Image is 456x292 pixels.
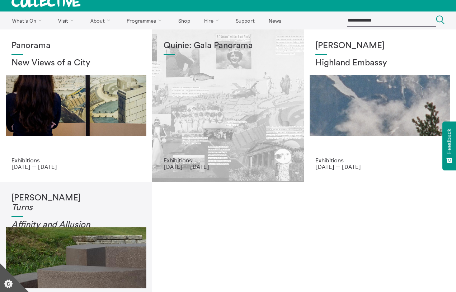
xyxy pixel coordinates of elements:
[304,29,456,182] a: Solar wheels 17 [PERSON_NAME] Highland Embassy Exhibitions [DATE] — [DATE]
[442,121,456,170] button: Feedback - Show survey
[164,41,293,51] h1: Quinie: Gala Panorama
[152,29,304,182] a: Josie Vallely Quinie: Gala Panorama Exhibitions [DATE] — [DATE]
[80,221,90,229] em: on
[446,129,452,154] span: Feedback
[315,157,445,163] p: Exhibitions
[198,11,228,29] a: Hire
[315,163,445,170] p: [DATE] — [DATE]
[172,11,196,29] a: Shop
[262,11,287,29] a: News
[11,58,141,68] h2: New Views of a City
[315,41,445,51] h1: [PERSON_NAME]
[11,203,33,212] em: Turns
[315,58,445,68] h2: Highland Embassy
[11,221,80,229] em: Affinity and Allusi
[6,11,51,29] a: What's On
[11,157,141,163] p: Exhibitions
[229,11,261,29] a: Support
[121,11,171,29] a: Programmes
[84,11,119,29] a: About
[164,157,293,163] p: Exhibitions
[11,193,141,213] h1: [PERSON_NAME]
[11,163,141,170] p: [DATE] — [DATE]
[11,41,141,51] h1: Panorama
[164,163,293,170] p: [DATE] — [DATE]
[52,11,83,29] a: Visit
